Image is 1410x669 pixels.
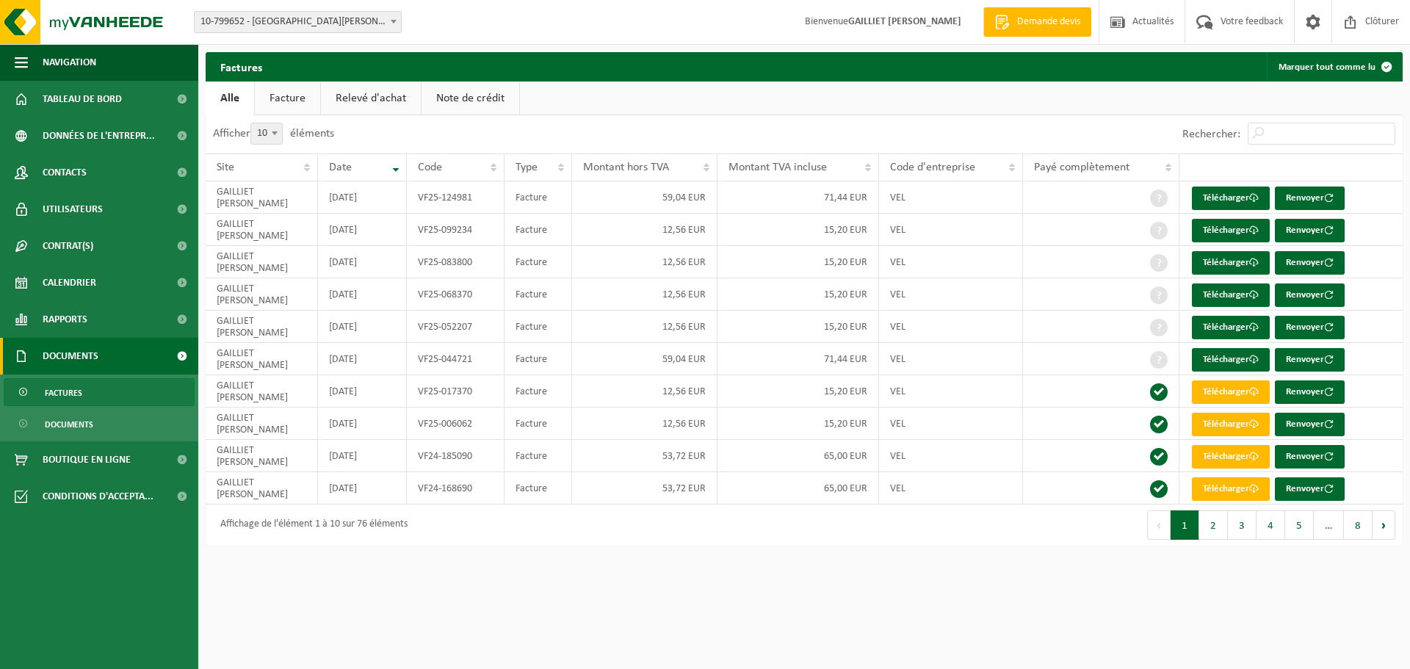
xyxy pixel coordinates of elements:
td: VF25-006062 [407,408,505,440]
a: Factures [4,378,195,406]
td: GAILLIET [PERSON_NAME] [206,181,318,214]
td: VF25-099234 [407,214,505,246]
td: VF25-068370 [407,278,505,311]
label: Afficher éléments [213,128,334,140]
span: Date [329,162,352,173]
a: Télécharger [1192,413,1270,436]
a: Télécharger [1192,187,1270,210]
td: GAILLIET [PERSON_NAME] [206,278,318,311]
span: Contrat(s) [43,228,93,264]
td: 15,20 EUR [717,375,879,408]
button: 4 [1257,510,1285,540]
a: Note de crédit [422,82,519,115]
span: Utilisateurs [43,191,103,228]
span: Factures [45,379,82,407]
td: Facture [505,181,572,214]
span: Contacts [43,154,87,191]
td: 15,20 EUR [717,246,879,278]
td: 15,20 EUR [717,311,879,343]
label: Rechercher: [1182,129,1240,140]
td: VEL [879,472,1023,505]
a: Télécharger [1192,219,1270,242]
a: Télécharger [1192,380,1270,404]
button: Renvoyer [1275,380,1345,404]
button: 8 [1344,510,1373,540]
td: [DATE] [318,472,407,505]
td: VEL [879,246,1023,278]
td: 12,56 EUR [572,408,718,440]
button: Renvoyer [1275,283,1345,307]
td: VEL [879,440,1023,472]
button: Renvoyer [1275,477,1345,501]
td: 15,20 EUR [717,408,879,440]
a: Demande devis [983,7,1091,37]
td: VEL [879,311,1023,343]
td: VEL [879,343,1023,375]
td: [DATE] [318,408,407,440]
td: 15,20 EUR [717,214,879,246]
button: Next [1373,510,1395,540]
td: Facture [505,375,572,408]
a: Télécharger [1192,348,1270,372]
span: Conditions d'accepta... [43,478,153,515]
td: 71,44 EUR [717,181,879,214]
h2: Factures [206,52,277,81]
a: Facture [255,82,320,115]
td: [DATE] [318,246,407,278]
span: Navigation [43,44,96,81]
td: GAILLIET [PERSON_NAME] [206,472,318,505]
a: Documents [4,410,195,438]
td: Facture [505,408,572,440]
a: Télécharger [1192,477,1270,501]
td: [DATE] [318,214,407,246]
td: 12,56 EUR [572,214,718,246]
td: 65,00 EUR [717,472,879,505]
td: GAILLIET [PERSON_NAME] [206,375,318,408]
td: 53,72 EUR [572,440,718,472]
td: 12,56 EUR [572,375,718,408]
td: VF24-185090 [407,440,505,472]
span: 10 [250,123,283,145]
td: [DATE] [318,311,407,343]
span: Montant TVA incluse [728,162,827,173]
a: Télécharger [1192,316,1270,339]
button: Renvoyer [1275,219,1345,242]
button: Renvoyer [1275,187,1345,210]
div: Affichage de l'élément 1 à 10 sur 76 éléments [213,512,408,538]
td: GAILLIET [PERSON_NAME] [206,246,318,278]
span: Rapports [43,301,87,338]
td: GAILLIET [PERSON_NAME] [206,311,318,343]
span: 10-799652 - GAILLIET JULIEN - PLAINEVAUX [195,12,401,32]
span: 10 [251,123,282,144]
button: Previous [1147,510,1171,540]
td: Facture [505,278,572,311]
td: VEL [879,375,1023,408]
td: 12,56 EUR [572,246,718,278]
td: VF25-052207 [407,311,505,343]
td: VF25-044721 [407,343,505,375]
td: [DATE] [318,278,407,311]
td: VEL [879,181,1023,214]
button: Renvoyer [1275,413,1345,436]
td: VF25-124981 [407,181,505,214]
span: Tableau de bord [43,81,122,117]
button: Renvoyer [1275,348,1345,372]
td: 65,00 EUR [717,440,879,472]
td: GAILLIET [PERSON_NAME] [206,343,318,375]
td: 12,56 EUR [572,278,718,311]
td: VEL [879,278,1023,311]
span: Boutique en ligne [43,441,131,478]
td: 53,72 EUR [572,472,718,505]
td: Facture [505,472,572,505]
td: Facture [505,440,572,472]
td: VEL [879,408,1023,440]
button: 5 [1285,510,1314,540]
strong: GAILLIET [PERSON_NAME] [848,16,961,27]
td: 12,56 EUR [572,311,718,343]
td: VEL [879,214,1023,246]
span: Calendrier [43,264,96,301]
span: 10-799652 - GAILLIET JULIEN - PLAINEVAUX [194,11,402,33]
a: Relevé d'achat [321,82,421,115]
button: Renvoyer [1275,316,1345,339]
td: VF25-017370 [407,375,505,408]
